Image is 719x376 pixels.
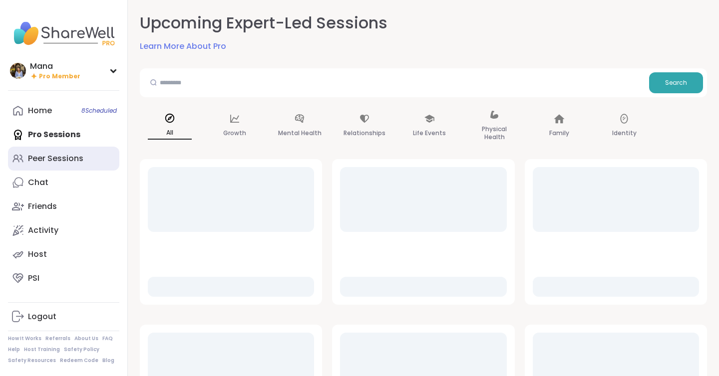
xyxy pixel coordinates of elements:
[64,346,99,353] a: Safety Policy
[28,153,83,164] div: Peer Sessions
[8,218,119,242] a: Activity
[549,127,569,139] p: Family
[102,335,113,342] a: FAQ
[102,357,114,364] a: Blog
[28,225,58,236] div: Activity
[344,127,385,139] p: Relationships
[8,335,41,342] a: How It Works
[278,127,322,139] p: Mental Health
[665,78,687,87] span: Search
[28,273,39,284] div: PSI
[148,127,192,140] p: All
[8,305,119,329] a: Logout
[60,357,98,364] a: Redeem Code
[8,147,119,171] a: Peer Sessions
[10,63,26,79] img: Mana
[28,177,48,188] div: Chat
[8,194,119,218] a: Friends
[472,123,516,143] p: Physical Health
[140,40,226,52] a: Learn More About Pro
[39,72,80,81] span: Pro Member
[612,127,637,139] p: Identity
[28,311,56,322] div: Logout
[140,12,387,34] h2: Upcoming Expert-Led Sessions
[28,249,47,260] div: Host
[8,242,119,266] a: Host
[81,107,117,115] span: 8 Scheduled
[45,335,70,342] a: Referrals
[223,127,246,139] p: Growth
[8,16,119,51] img: ShareWell Nav Logo
[8,357,56,364] a: Safety Resources
[413,127,446,139] p: Life Events
[8,99,119,123] a: Home8Scheduled
[24,346,60,353] a: Host Training
[30,61,80,72] div: Mana
[8,266,119,290] a: PSI
[74,335,98,342] a: About Us
[28,201,57,212] div: Friends
[8,346,20,353] a: Help
[8,171,119,194] a: Chat
[649,72,703,93] button: Search
[28,105,52,116] div: Home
